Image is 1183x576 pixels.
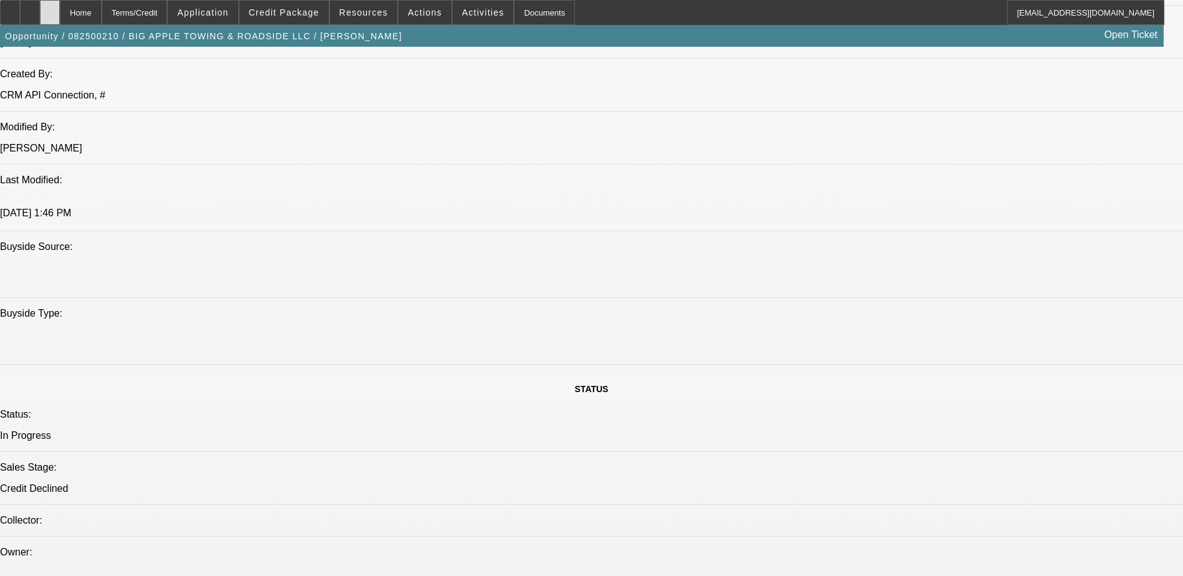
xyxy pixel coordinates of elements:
a: Open Ticket [1099,24,1162,46]
button: Credit Package [239,1,329,24]
span: STATUS [575,384,609,394]
span: Actions [408,7,442,17]
span: Credit Package [249,7,319,17]
span: Activities [462,7,505,17]
button: Resources [330,1,397,24]
span: Opportunity / 082500210 / BIG APPLE TOWING & ROADSIDE LLC / [PERSON_NAME] [5,31,402,41]
span: Resources [339,7,388,17]
button: Activities [453,1,514,24]
button: Actions [398,1,451,24]
button: Application [168,1,238,24]
span: Application [177,7,228,17]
